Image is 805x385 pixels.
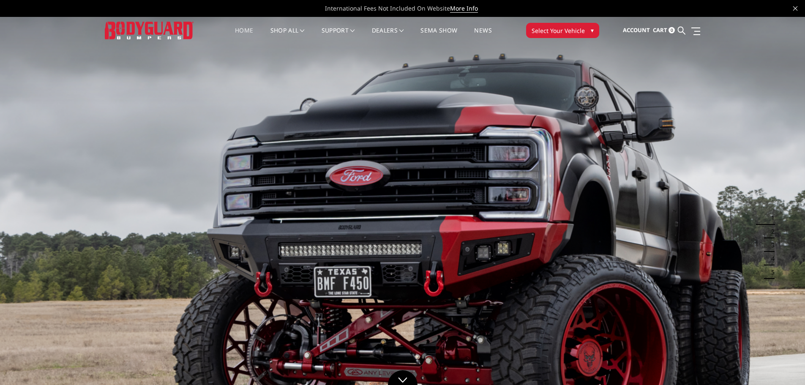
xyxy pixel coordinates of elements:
a: SEMA Show [420,27,457,44]
a: Home [235,27,253,44]
a: Click to Down [388,370,418,385]
span: Cart [653,26,667,34]
button: 3 of 5 [766,238,775,252]
span: Select Your Vehicle [532,26,585,35]
button: 2 of 5 [766,225,775,238]
a: shop all [270,27,305,44]
a: More Info [450,4,478,13]
span: 0 [669,27,675,33]
span: ▾ [591,26,594,35]
button: 1 of 5 [766,211,775,225]
a: Cart 0 [653,19,675,42]
a: Support [322,27,355,44]
a: Dealers [372,27,404,44]
a: News [474,27,491,44]
button: Select Your Vehicle [526,23,599,38]
span: Account [623,26,650,34]
a: Account [623,19,650,42]
button: 4 of 5 [766,252,775,265]
img: BODYGUARD BUMPERS [105,22,194,39]
button: 5 of 5 [766,265,775,279]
